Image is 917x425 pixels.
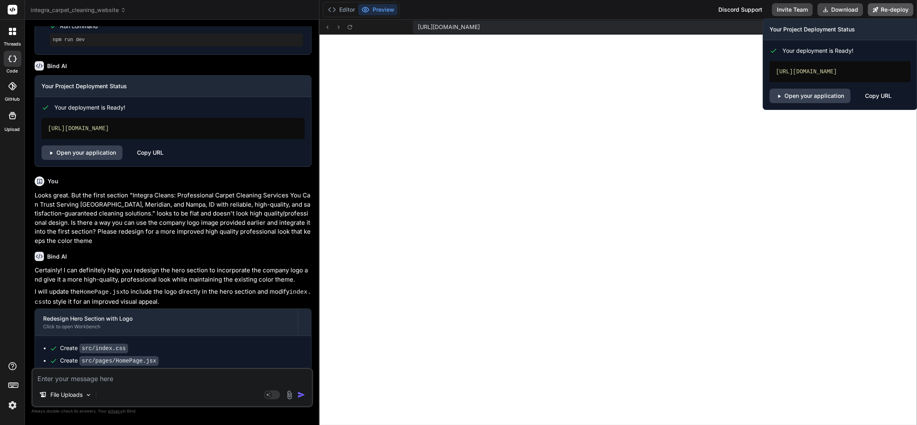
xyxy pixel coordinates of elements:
iframe: Preview [319,35,917,425]
button: Re-deploy [868,3,913,16]
img: Pick Models [85,392,92,398]
h6: Bind AI [47,253,67,261]
code: src/index.css [79,344,128,353]
h3: Your Project Deployment Status [41,82,305,90]
pre: npm run dev [53,37,300,43]
span: integra_carpet_cleaning_website [31,6,126,14]
span: privacy [108,408,122,413]
a: Open your application [770,89,851,103]
div: Create [60,357,159,365]
a: Open your application [41,145,122,160]
div: [URL][DOMAIN_NAME] [41,118,305,139]
label: Upload [5,126,20,133]
h6: You [48,177,58,185]
button: Editor [325,4,358,15]
div: Create [60,344,128,352]
label: GitHub [5,96,20,103]
div: Discord Support [714,3,767,16]
div: Redesign Hero Section with Logo [43,315,290,323]
button: Redesign Hero Section with LogoClick to open Workbench [35,309,298,336]
label: code [7,68,18,75]
code: index.css [35,289,311,306]
h3: Your Project Deployment Status [770,25,911,33]
code: src/pages/HomePage.jsx [79,356,159,366]
p: File Uploads [50,391,83,399]
p: Looks great. But the first section "Integra Cleans: Professional Carpet Cleaning Services You Can... [35,191,311,245]
p: Certainly! I can definitely help you redesign the hero section to incorporate the company logo an... [35,266,311,284]
button: Preview [358,4,398,15]
div: Click to open Workbench [43,323,290,330]
img: icon [297,391,305,399]
h6: Bind AI [47,62,67,70]
span: Your deployment is Ready! [54,104,125,112]
img: attachment [285,390,294,400]
p: I will update the to include the logo directly in the hero section and modify to style it for an ... [35,287,311,307]
div: Copy URL [865,89,892,103]
div: [URL][DOMAIN_NAME] [770,61,911,82]
p: Always double-check its answers. Your in Bind [31,407,313,415]
span: [URL][DOMAIN_NAME] [418,23,480,31]
img: settings [6,398,19,412]
span: Your deployment is Ready! [782,47,853,55]
div: Copy URL [137,145,164,160]
button: Download [817,3,863,16]
button: Invite Team [772,3,813,16]
label: threads [4,41,21,48]
code: HomePage.jsx [80,289,123,296]
span: Run command [60,22,303,30]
